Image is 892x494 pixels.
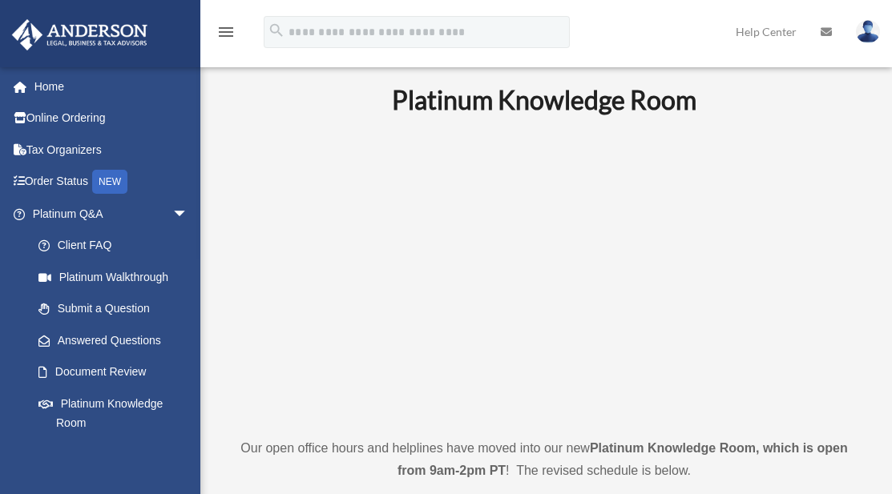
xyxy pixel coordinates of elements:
i: menu [216,22,236,42]
p: Our open office hours and helplines have moved into our new ! The revised schedule is below. [228,437,860,482]
a: Submit a Question [22,293,212,325]
a: Order StatusNEW [11,166,212,199]
span: arrow_drop_down [172,198,204,231]
a: Platinum Knowledge Room [22,388,204,439]
a: Tax & Bookkeeping Packages [22,439,212,490]
b: Platinum Knowledge Room [392,84,696,115]
a: Online Ordering [11,102,212,135]
div: NEW [92,170,127,194]
a: Platinum Walkthrough [22,261,212,293]
a: menu [216,28,236,42]
img: Anderson Advisors Platinum Portal [7,19,152,50]
a: Platinum Q&Aarrow_drop_down [11,198,212,230]
iframe: 231110_Toby_KnowledgeRoom [304,137,785,408]
a: Document Review [22,356,212,388]
a: Home [11,70,212,102]
a: Tax Organizers [11,134,212,166]
img: User Pic [856,20,880,43]
a: Client FAQ [22,230,212,262]
strong: Platinum Knowledge Room, which is open from 9am-2pm PT [398,441,848,477]
a: Answered Questions [22,324,212,356]
i: search [268,22,285,39]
